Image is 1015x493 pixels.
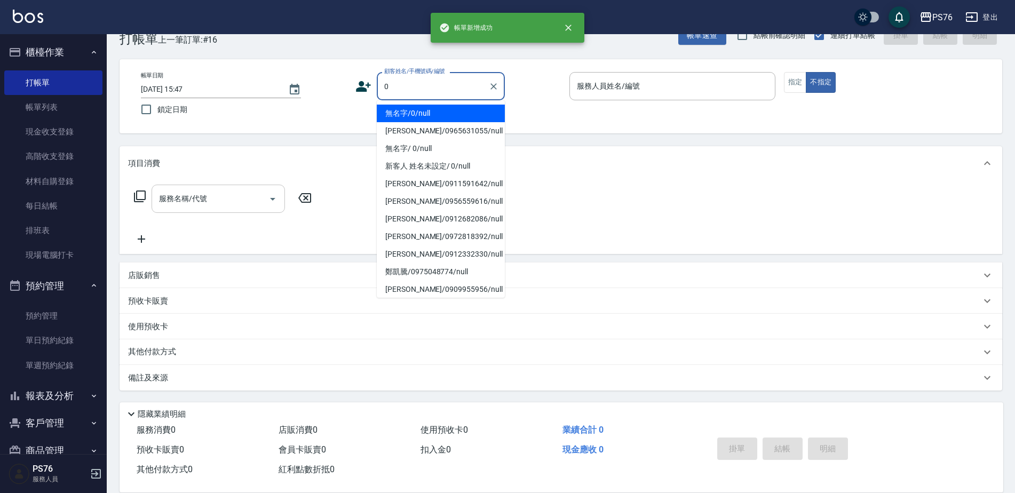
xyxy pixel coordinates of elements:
[158,33,218,46] span: 上一筆訂單:#16
[4,144,102,169] a: 高階收支登錄
[377,157,505,175] li: 新客人 姓名未設定/ 0/null
[806,72,836,93] button: 不指定
[282,77,307,102] button: Choose date, selected date is 2025-09-06
[377,122,505,140] li: [PERSON_NAME]/0965631055/null
[421,444,451,455] span: 扣入金 0
[830,30,875,41] span: 連續打單結帳
[439,22,493,33] span: 帳單新增成功
[678,26,726,45] button: 帳單速查
[120,146,1002,180] div: 項目消費
[264,190,281,208] button: Open
[120,365,1002,391] div: 備註及來源
[784,72,807,93] button: 指定
[4,120,102,144] a: 現金收支登錄
[141,71,163,79] label: 帳單日期
[279,444,326,455] span: 會員卡販賣 0
[141,81,277,98] input: YYYY/MM/DD hh:mm
[4,328,102,353] a: 單日預約紀錄
[377,263,505,281] li: 鄭凱騰/0975048774/null
[377,175,505,193] li: [PERSON_NAME]/0911591642/null
[4,409,102,437] button: 客戶管理
[4,353,102,378] a: 單週預約紀錄
[486,79,501,94] button: Clear
[128,321,168,332] p: 使用預收卡
[961,7,1002,27] button: 登出
[4,194,102,218] a: 每日結帳
[889,6,910,28] button: save
[137,444,184,455] span: 預收卡販賣 0
[120,31,158,46] h3: 打帳單
[4,218,102,243] a: 排班表
[120,314,1002,339] div: 使用預收卡
[377,281,505,298] li: [PERSON_NAME]/0909955956/null
[754,30,806,41] span: 結帳前確認明細
[377,210,505,228] li: [PERSON_NAME]/0912682086/null
[33,464,87,474] h5: PS76
[377,245,505,263] li: [PERSON_NAME]/0912332330/null
[138,409,186,420] p: 隱藏業績明細
[377,140,505,157] li: 無名字/ 0/null
[384,67,445,75] label: 顧客姓名/手機號碼/編號
[157,104,187,115] span: 鎖定日期
[377,105,505,122] li: 無名字/0/null
[4,169,102,194] a: 材料自購登錄
[33,474,87,484] p: 服務人員
[562,444,604,455] span: 現金應收 0
[120,339,1002,365] div: 其他付款方式
[137,464,193,474] span: 其他付款方式 0
[279,464,335,474] span: 紅利點數折抵 0
[562,425,604,435] span: 業績合計 0
[4,38,102,66] button: 櫃檯作業
[4,382,102,410] button: 報表及分析
[4,304,102,328] a: 預約管理
[128,296,168,307] p: 預收卡販賣
[4,95,102,120] a: 帳單列表
[128,270,160,281] p: 店販銷售
[377,228,505,245] li: [PERSON_NAME]/0972818392/null
[4,437,102,465] button: 商品管理
[557,16,580,39] button: close
[128,346,181,358] p: 其他付款方式
[377,193,505,210] li: [PERSON_NAME]/0956559616/null
[120,263,1002,288] div: 店販銷售
[4,272,102,300] button: 預約管理
[4,70,102,95] a: 打帳單
[137,425,176,435] span: 服務消費 0
[128,372,168,384] p: 備註及來源
[421,425,468,435] span: 使用預收卡 0
[13,10,43,23] img: Logo
[120,288,1002,314] div: 預收卡販賣
[279,425,318,435] span: 店販消費 0
[915,6,957,28] button: PS76
[4,243,102,267] a: 現場電腦打卡
[932,11,953,24] div: PS76
[128,158,160,169] p: 項目消費
[9,463,30,484] img: Person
